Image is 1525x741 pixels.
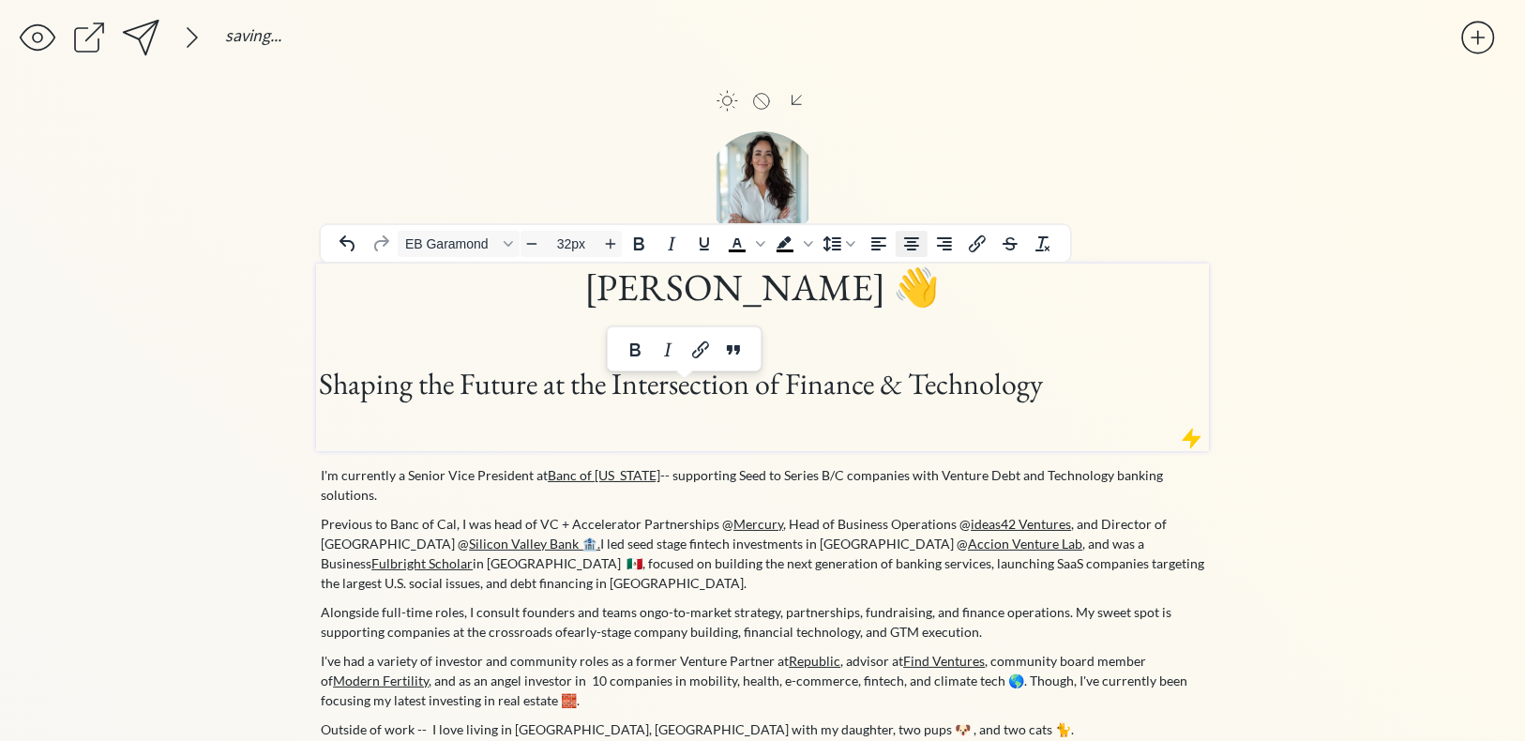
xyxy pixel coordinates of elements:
button: Blockquote [717,337,749,363]
button: Italic [656,231,687,257]
div: Background color Black [769,231,816,257]
button: Insert/edit link [961,231,993,257]
span: . [979,624,982,640]
h1: [PERSON_NAME] 👋 [319,264,1206,310]
a: Banc of [US_STATE] [548,467,660,483]
button: Decrease font size [521,231,543,257]
button: Undo [332,231,364,257]
p: Outside of work -- I love living in [GEOGRAPHIC_DATA], [GEOGRAPHIC_DATA] with my daughter, two pu... [321,719,1205,739]
button: Increase font size [599,231,622,257]
button: Line height [817,231,862,257]
a: Modern Fertility [333,673,429,688]
button: Align left [863,231,895,257]
button: Underline [688,231,720,257]
a: Fulbright Scholar [371,555,473,571]
button: Strikethrough [994,231,1026,257]
p: Previous to Banc of Cal, I was head of VC + Accelerator Partnerships @ , Head of Business Operati... [321,514,1205,593]
span: EB Garamond [405,236,497,251]
button: Clear formatting [1027,231,1059,257]
div: saving... [225,28,281,45]
button: Link [685,337,717,363]
button: Align right [929,231,960,257]
button: Redo [365,231,397,257]
button: Bold [619,337,651,363]
a: Republic [789,653,840,669]
button: Bold [623,231,655,257]
p: go-to-market strategy, partnerships, fundraising, and finance operations early-stage company buil... [321,602,1205,642]
a: Mercury [733,516,783,532]
button: Italic [652,337,684,363]
button: Align center [896,231,928,257]
p: I've had a variety of investor and community roles as a former Venture Partner at , advisor at , ... [321,651,1205,710]
div: Text color Black [721,231,768,257]
span: Shaping the Future at the Intersection of Finance & Technology [319,364,1043,403]
a: Silicon Valley Bank 🏦. [469,536,600,552]
a: Find Ventures [903,653,985,669]
a: ideas42 Ventures [971,516,1071,532]
button: Font EB Garamond [398,231,520,257]
p: I'm currently a Senior Vice President at -- supporting Seed to Series B/C companies with Venture ... [321,465,1205,505]
span: Alongside full-time roles, I consult founders and teams on [321,604,655,620]
a: Accion Venture Lab [968,536,1082,552]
